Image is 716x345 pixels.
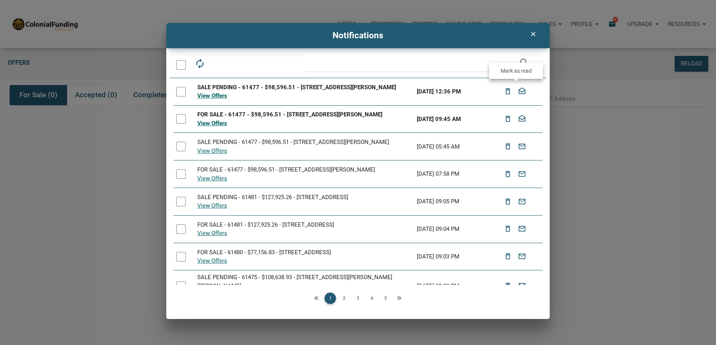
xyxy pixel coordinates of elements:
[515,112,529,126] button: drafts
[501,84,515,99] button: delete_outline
[197,193,412,202] div: SALE PENDING - 61481 - $127,925.26 - [STREET_ADDRESS]
[518,250,527,263] i: email
[197,221,412,229] div: FOR SALE - 61481 - $127,925.26 - [STREET_ADDRESS]
[380,293,391,304] a: 5
[518,195,527,208] i: email
[197,175,227,182] a: View Offers
[501,249,515,264] button: delete_outline
[518,112,527,126] i: drafts
[194,58,205,69] i: autorenew
[197,92,227,99] a: View Offers
[501,279,515,293] button: delete_outline
[501,112,515,126] button: delete_outline
[172,29,544,42] h4: Notifications
[503,140,513,154] i: delete_outline
[515,139,529,154] button: email
[518,222,527,236] i: email
[414,188,487,216] td: [DATE] 09:05 PM
[197,273,412,290] div: SALE PENDING - 61475 - $108,638.93 - [STREET_ADDRESS][PERSON_NAME][PERSON_NAME]
[197,165,412,174] div: FOR SALE - 61477 - $98,596.51 - [STREET_ADDRESS][PERSON_NAME]
[414,270,487,302] td: [DATE] 09:03 PM
[503,222,513,236] i: delete_outline
[501,195,515,209] button: delete_outline
[519,54,530,72] i: search
[197,138,412,147] div: SALE PENDING - 61477 - $98,596.51 - [STREET_ADDRESS][PERSON_NAME]
[414,215,487,243] td: [DATE] 09:04 PM
[503,112,513,126] i: delete_outline
[515,84,529,99] button: drafts
[324,293,336,304] a: 1
[366,293,377,304] a: 4
[518,167,527,181] i: email
[501,167,515,181] button: delete_outline
[197,147,227,154] a: View Offers
[393,293,405,304] a: Next
[414,243,487,270] td: [DATE] 09:03 PM
[197,110,412,119] div: FOR SALE - 61477 - $98,596.51 - [STREET_ADDRESS][PERSON_NAME]
[523,27,543,41] button: clear
[197,257,227,264] a: View Offers
[515,167,529,181] button: email
[197,202,227,209] a: View Offers
[191,54,208,71] button: autorenew
[414,133,487,160] td: [DATE] 05:45 AM
[414,160,487,188] td: [DATE] 07:58 PM
[515,195,529,209] button: email
[501,222,515,236] button: delete_outline
[197,120,227,127] a: View Offers
[528,30,537,38] i: clear
[501,139,515,154] button: delete_outline
[197,230,227,237] a: View Offers
[518,85,527,98] i: drafts
[518,140,527,154] i: email
[414,105,487,133] td: [DATE] 09:45 AM
[414,78,487,105] td: [DATE] 12:36 PM
[503,250,513,263] i: delete_outline
[197,83,412,92] div: SALE PENDING - 61477 - $98,596.51 - [STREET_ADDRESS][PERSON_NAME]
[518,279,527,293] i: email
[338,293,350,304] a: 2
[515,222,529,236] button: email
[503,167,513,181] i: delete_outline
[311,293,322,304] a: Previous
[503,279,513,293] i: delete_outline
[503,85,513,98] i: delete_outline
[197,248,412,257] div: FOR SALE - 61480 - $77,156.83 - [STREET_ADDRESS]
[352,293,364,304] a: 3
[503,195,513,208] i: delete_outline
[515,249,529,264] button: email
[515,279,529,293] button: email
